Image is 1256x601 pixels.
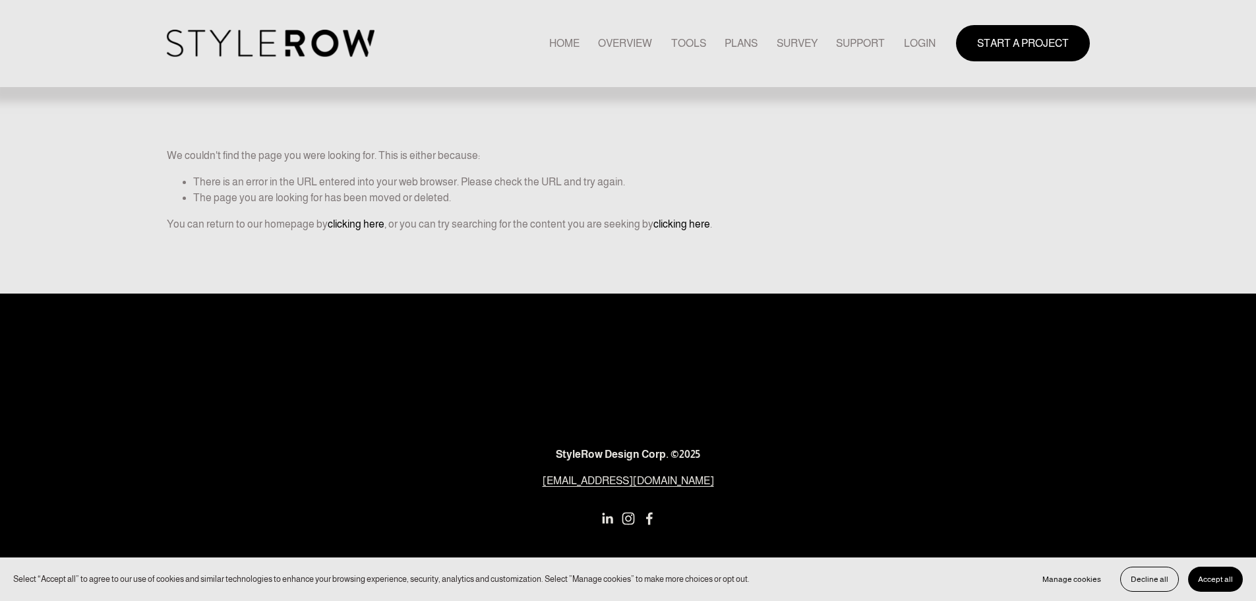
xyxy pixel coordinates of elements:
[598,34,652,52] a: OVERVIEW
[167,216,1090,232] p: You can return to our homepage by , or you can try searching for the content you are seeking by .
[653,218,710,230] a: clicking here
[167,30,374,57] img: StyleRow
[725,34,758,52] a: PLANS
[556,449,700,460] strong: StyleRow Design Corp. ©2025
[1198,575,1233,584] span: Accept all
[1120,567,1179,592] button: Decline all
[1042,575,1101,584] span: Manage cookies
[193,174,1090,190] li: There is an error in the URL entered into your web browser. Please check the URL and try again.
[956,25,1090,61] a: START A PROJECT
[328,218,384,230] a: clicking here
[622,512,635,525] a: Instagram
[13,573,750,585] p: Select “Accept all” to agree to our use of cookies and similar technologies to enhance your brows...
[193,190,1090,206] li: The page you are looking for has been moved or deleted.
[777,34,818,52] a: SURVEY
[1032,567,1111,592] button: Manage cookies
[549,34,580,52] a: HOME
[1131,575,1168,584] span: Decline all
[836,34,885,52] a: folder dropdown
[836,36,885,51] span: SUPPORT
[167,98,1090,164] p: We couldn't find the page you were looking for. This is either because:
[904,34,936,52] a: LOGIN
[671,34,706,52] a: TOOLS
[543,473,714,489] a: [EMAIL_ADDRESS][DOMAIN_NAME]
[1188,567,1243,592] button: Accept all
[643,512,656,525] a: Facebook
[601,512,614,525] a: LinkedIn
